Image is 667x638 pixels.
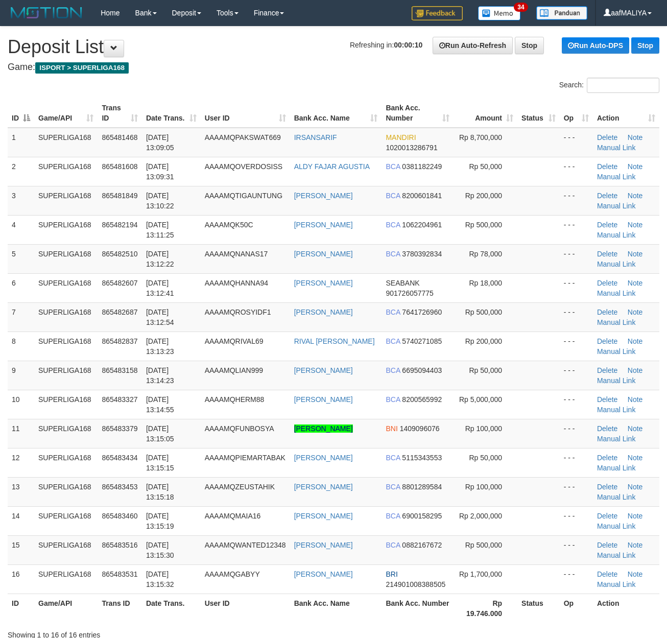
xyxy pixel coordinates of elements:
[454,99,517,128] th: Amount: activate to sort column ascending
[34,157,98,186] td: SUPERLIGA168
[515,37,544,54] a: Stop
[205,192,282,200] span: AAAAMQTIGAUNTUNG
[205,308,271,316] span: AAAAMQROSYIDF1
[597,580,636,588] a: Manual Link
[386,580,445,588] span: Copy 214901008388505 to clipboard
[205,454,285,462] span: AAAAMQPIEMARTABAK
[559,78,659,93] label: Search:
[294,395,353,404] a: [PERSON_NAME]
[146,454,174,472] span: [DATE] 13:15:15
[146,483,174,501] span: [DATE] 13:15:18
[290,99,382,128] th: Bank Acc. Name: activate to sort column ascending
[400,424,440,433] span: Copy 1409096076 to clipboard
[478,6,521,20] img: Button%20Memo.svg
[560,535,593,564] td: - - -
[34,99,98,128] th: Game/API: activate to sort column ascending
[386,250,400,258] span: BCA
[560,244,593,273] td: - - -
[34,594,98,623] th: Game/API
[597,376,636,385] a: Manual Link
[35,62,129,74] span: ISPORT > SUPERLIGA168
[146,133,174,152] span: [DATE] 13:09:05
[8,302,34,332] td: 7
[201,99,290,128] th: User ID: activate to sort column ascending
[597,454,617,462] a: Delete
[597,289,636,297] a: Manual Link
[294,133,337,141] a: IRSANSARIF
[402,512,442,520] span: Copy 6900158295 to clipboard
[34,448,98,477] td: SUPERLIGA168
[34,273,98,302] td: SUPERLIGA168
[34,361,98,390] td: SUPERLIGA168
[560,564,593,594] td: - - -
[597,512,617,520] a: Delete
[142,99,201,128] th: Date Trans.: activate to sort column ascending
[98,594,142,623] th: Trans ID
[8,273,34,302] td: 6
[146,337,174,356] span: [DATE] 13:13:23
[8,62,659,73] h4: Game:
[34,302,98,332] td: SUPERLIGA168
[98,99,142,128] th: Trans ID: activate to sort column ascending
[597,483,617,491] a: Delete
[560,157,593,186] td: - - -
[102,366,137,374] span: 865483158
[205,337,264,345] span: AAAAMQRIVAL69
[597,347,636,356] a: Manual Link
[205,512,261,520] span: AAAAMQMAIA16
[597,231,636,239] a: Manual Link
[102,221,137,229] span: 865482194
[8,448,34,477] td: 12
[205,570,260,578] span: AAAAMQGABYY
[597,221,617,229] a: Delete
[386,308,400,316] span: BCA
[205,366,263,374] span: AAAAMQLIAN999
[201,594,290,623] th: User ID
[386,289,433,297] span: Copy 901726057775 to clipboard
[102,424,137,433] span: 865483379
[597,250,617,258] a: Delete
[142,594,201,623] th: Date Trans.
[560,99,593,128] th: Op: activate to sort column ascending
[402,308,442,316] span: Copy 7641726960 to clipboard
[560,477,593,506] td: - - -
[382,99,453,128] th: Bank Acc. Number: activate to sort column ascending
[146,395,174,414] span: [DATE] 13:14:55
[562,37,629,54] a: Run Auto-DPS
[597,424,617,433] a: Delete
[34,244,98,273] td: SUPERLIGA168
[386,192,400,200] span: BCA
[402,366,442,374] span: Copy 6695094403 to clipboard
[386,395,400,404] span: BCA
[34,332,98,361] td: SUPERLIGA168
[597,493,636,501] a: Manual Link
[459,133,502,141] span: Rp 8,700,000
[382,594,453,623] th: Bank Acc. Number
[102,395,137,404] span: 865483327
[394,41,422,49] strong: 00:00:10
[146,308,174,326] span: [DATE] 13:12:54
[34,535,98,564] td: SUPERLIGA168
[597,464,636,472] a: Manual Link
[597,337,617,345] a: Delete
[402,162,442,171] span: Copy 0381182249 to clipboard
[294,221,353,229] a: [PERSON_NAME]
[205,395,265,404] span: AAAAMQHERM88
[205,541,286,549] span: AAAAMQWANTED12348
[386,133,416,141] span: MANDIRI
[402,395,442,404] span: Copy 8200565992 to clipboard
[102,279,137,287] span: 865482607
[205,424,274,433] span: AAAAMQFUNBOSYA
[597,366,617,374] a: Delete
[469,366,502,374] span: Rp 50,000
[402,483,442,491] span: Copy 8801289584 to clipboard
[294,424,353,433] a: [PERSON_NAME]
[597,133,617,141] a: Delete
[402,337,442,345] span: Copy 5740271085 to clipboard
[597,541,617,549] a: Delete
[469,279,502,287] span: Rp 18,000
[465,483,502,491] span: Rp 100,000
[459,395,502,404] span: Rp 5,000,000
[146,250,174,268] span: [DATE] 13:12:22
[34,564,98,594] td: SUPERLIGA168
